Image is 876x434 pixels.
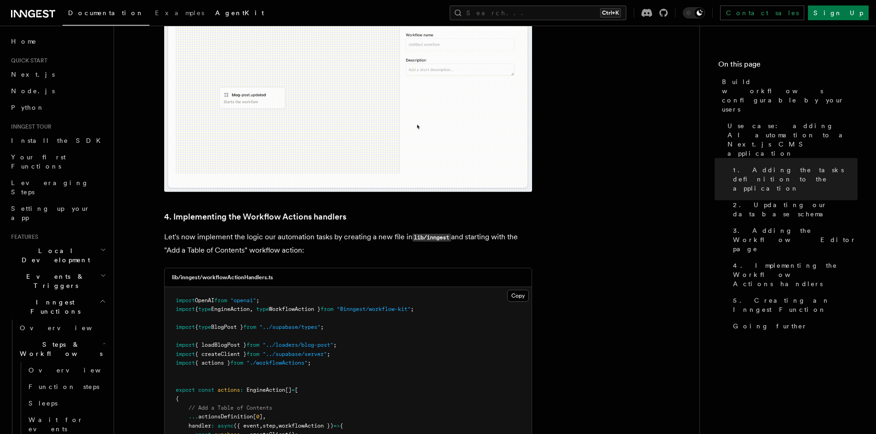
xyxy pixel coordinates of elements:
[195,351,246,357] span: { createClient }
[333,342,337,348] span: ;
[189,413,198,420] span: ...
[285,387,292,393] span: []
[259,423,263,429] span: ,
[7,298,99,316] span: Inngest Functions
[198,413,256,420] span: actionsDefinition[
[7,33,108,50] a: Home
[11,87,55,95] span: Node.js
[7,123,52,130] span: Inngest tour
[279,423,333,429] span: workflowAction })
[729,222,858,257] a: 3. Adding the Workflow Editor page
[733,165,858,193] span: 1. Adding the tasks definition to the application
[230,297,256,304] span: "openai"
[263,423,275,429] span: step
[733,296,858,314] span: 5. Creating an Inngest Function
[718,73,858,118] a: Build workflows configurable by your users
[195,342,246,348] span: { loadBlogPost }
[7,175,108,200] a: Leveraging Steps
[412,234,451,242] code: lib/inngest
[198,324,211,330] span: type
[246,351,259,357] span: from
[263,413,266,420] span: ,
[259,413,263,420] span: ]
[176,351,195,357] span: import
[263,351,327,357] span: "../supabase/server"
[176,342,195,348] span: import
[149,3,210,25] a: Examples
[724,118,858,162] a: Use case: adding AI automation to a Next.js CMS application
[63,3,149,26] a: Documentation
[176,306,195,312] span: import
[164,210,346,223] a: 4. Implementing the Workflow Actions handlers
[214,297,227,304] span: from
[7,242,108,268] button: Local Development
[246,360,308,366] span: "./workflowActions"
[450,6,626,20] button: Search...Ctrl+K
[507,290,529,302] button: Copy
[250,306,253,312] span: ,
[198,306,211,312] span: type
[256,297,259,304] span: ;
[211,324,243,330] span: BlogPost }
[729,257,858,292] a: 4. Implementing the Workflow Actions handlers
[11,205,90,221] span: Setting up your app
[25,395,108,411] a: Sleeps
[68,9,144,17] span: Documentation
[11,179,89,196] span: Leveraging Steps
[16,336,108,362] button: Steps & Workflows
[7,99,108,116] a: Python
[246,387,285,393] span: EngineAction
[722,77,858,114] span: Build workflows configurable by your users
[718,59,858,73] h4: On this page
[218,387,240,393] span: actions
[218,423,234,429] span: async
[240,387,243,393] span: :
[20,324,115,332] span: Overview
[176,324,195,330] span: import
[195,297,214,304] span: OpenAI
[29,366,123,374] span: Overview
[164,231,532,257] p: Let's now implement the logic our automation tasks by creating a new file in and starting with th...
[172,274,273,281] h3: lib/inngest/workflowActionHandlers.ts
[7,132,108,149] a: Install the SDK
[234,423,259,429] span: ({ event
[16,340,103,358] span: Steps & Workflows
[256,413,259,420] span: 0
[29,400,57,407] span: Sleeps
[11,104,45,111] span: Python
[7,149,108,175] a: Your first Functions
[25,362,108,378] a: Overview
[11,137,106,144] span: Install the SDK
[176,360,195,366] span: import
[7,57,47,64] span: Quick start
[198,387,214,393] span: const
[176,395,179,402] span: {
[256,306,269,312] span: type
[7,272,100,290] span: Events & Triggers
[11,71,55,78] span: Next.js
[211,423,214,429] span: :
[189,423,211,429] span: handler
[321,324,324,330] span: ;
[176,387,195,393] span: export
[7,66,108,83] a: Next.js
[733,321,807,331] span: Going further
[155,9,204,17] span: Examples
[7,200,108,226] a: Setting up your app
[210,3,269,25] a: AgentKit
[411,306,414,312] span: ;
[683,7,705,18] button: Toggle dark mode
[321,306,333,312] span: from
[195,360,230,366] span: { actions }
[215,9,264,17] span: AgentKit
[11,153,66,170] span: Your first Functions
[7,83,108,99] a: Node.js
[16,320,108,336] a: Overview
[808,6,869,20] a: Sign Up
[189,405,272,411] span: // Add a Table of Contents
[7,233,38,241] span: Features
[29,383,99,390] span: Function steps
[733,261,858,288] span: 4. Implementing the Workflow Actions handlers
[729,318,858,334] a: Going further
[211,306,250,312] span: EngineAction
